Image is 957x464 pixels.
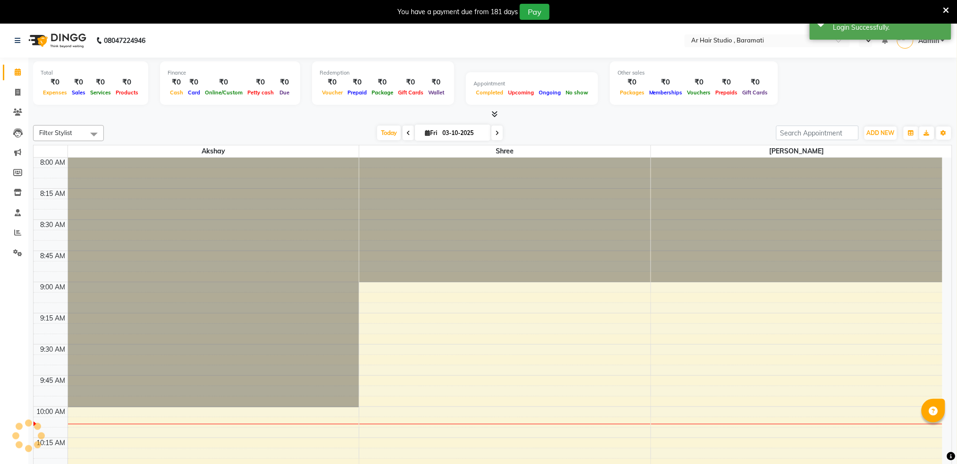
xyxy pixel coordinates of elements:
[369,89,396,96] span: Package
[377,126,401,140] span: Today
[867,129,895,136] span: ADD NEW
[39,345,68,354] div: 9:30 AM
[39,129,72,136] span: Filter Stylist
[776,126,859,140] input: Search Appointment
[647,77,685,88] div: ₹0
[277,89,292,96] span: Due
[618,69,771,77] div: Other sales
[423,129,440,136] span: Fri
[740,89,771,96] span: Gift Cards
[506,89,536,96] span: Upcoming
[39,158,68,168] div: 8:00 AM
[918,36,939,46] span: Admin
[345,77,369,88] div: ₹0
[563,89,591,96] span: No show
[359,145,651,157] span: shree
[245,77,276,88] div: ₹0
[474,89,506,96] span: Completed
[833,23,944,33] div: Login Successfully.
[685,89,713,96] span: Vouchers
[69,89,88,96] span: Sales
[186,77,203,88] div: ₹0
[41,69,141,77] div: Total
[39,189,68,199] div: 8:15 AM
[345,89,369,96] span: Prepaid
[39,376,68,386] div: 9:45 AM
[39,251,68,261] div: 8:45 AM
[536,89,563,96] span: Ongoing
[864,127,897,140] button: ADD NEW
[39,220,68,230] div: 8:30 AM
[68,145,359,157] span: Akshay
[203,89,245,96] span: Online/Custom
[396,77,426,88] div: ₹0
[651,145,942,157] span: [PERSON_NAME]
[41,89,69,96] span: Expenses
[320,69,447,77] div: Redemption
[320,77,345,88] div: ₹0
[618,77,647,88] div: ₹0
[168,89,186,96] span: Cash
[88,89,113,96] span: Services
[104,27,145,54] b: 08047224946
[685,77,713,88] div: ₹0
[369,77,396,88] div: ₹0
[113,89,141,96] span: Products
[426,89,447,96] span: Wallet
[88,77,113,88] div: ₹0
[35,438,68,448] div: 10:15 AM
[897,32,914,49] img: Admin
[398,7,518,17] div: You have a payment due from 181 days
[276,77,293,88] div: ₹0
[474,80,591,88] div: Appointment
[41,77,69,88] div: ₹0
[24,27,89,54] img: logo
[168,69,293,77] div: Finance
[35,407,68,417] div: 10:00 AM
[39,282,68,292] div: 9:00 AM
[168,77,186,88] div: ₹0
[113,77,141,88] div: ₹0
[69,77,88,88] div: ₹0
[186,89,203,96] span: Card
[245,89,276,96] span: Petty cash
[203,77,245,88] div: ₹0
[426,77,447,88] div: ₹0
[647,89,685,96] span: Memberships
[440,126,487,140] input: 2025-10-03
[396,89,426,96] span: Gift Cards
[39,313,68,323] div: 9:15 AM
[713,89,740,96] span: Prepaids
[740,77,771,88] div: ₹0
[713,77,740,88] div: ₹0
[618,89,647,96] span: Packages
[520,4,550,20] button: Pay
[320,89,345,96] span: Voucher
